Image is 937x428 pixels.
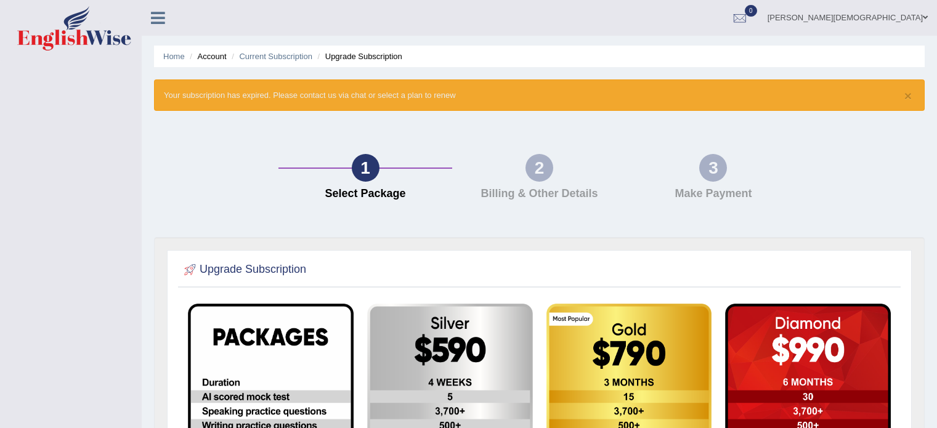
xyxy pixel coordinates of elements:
a: Current Subscription [239,52,312,61]
h2: Upgrade Subscription [181,260,306,279]
h4: Billing & Other Details [458,188,620,200]
li: Upgrade Subscription [315,50,402,62]
li: Account [187,50,226,62]
div: 2 [525,154,553,182]
div: 1 [352,154,379,182]
h4: Select Package [285,188,446,200]
h4: Make Payment [633,188,794,200]
a: Home [163,52,185,61]
span: 0 [745,5,757,17]
div: 3 [699,154,727,182]
div: Your subscription has expired. Please contact us via chat or select a plan to renew [154,79,925,111]
button: × [904,89,912,102]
